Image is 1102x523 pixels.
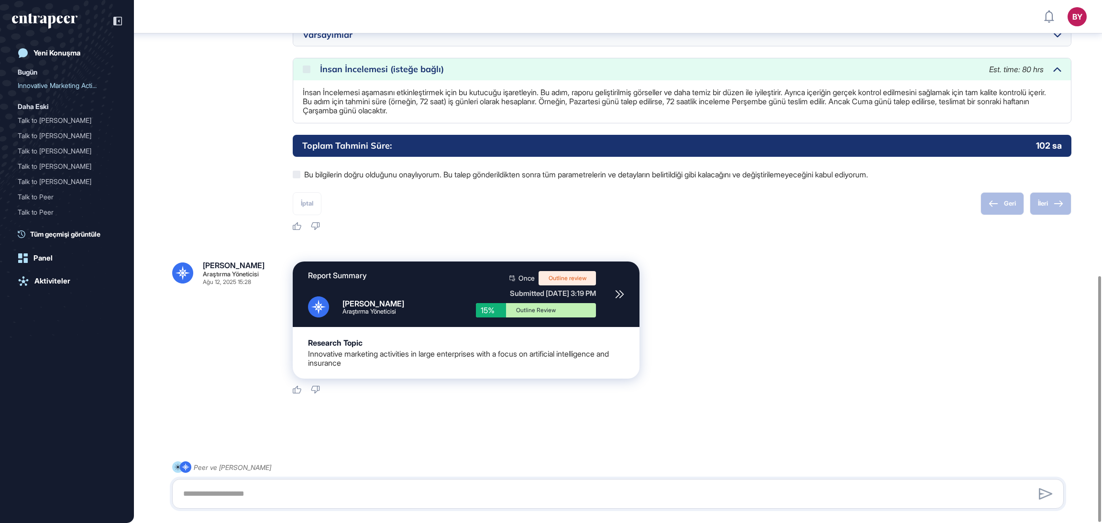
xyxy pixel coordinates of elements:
div: Talk to [PERSON_NAME] [18,143,109,159]
div: Talk to [PERSON_NAME] [18,159,109,174]
div: Research Topic [308,338,363,348]
div: Talk to Peer [18,205,109,220]
div: Innovative Marketing Activities Using AI in Global Corporations and Insurance Industry [18,78,116,93]
div: Outline review [539,271,596,285]
a: Yeni Konuşma [12,44,122,63]
span: Tüm geçmişi görüntüle [30,229,100,239]
div: Talk to Reese [18,174,116,189]
div: Talk to [PERSON_NAME] [18,174,109,189]
div: Report Summary [308,271,367,280]
p: İnsan İncelemesi aşamasını etkinleştirmek için bu kutucuğu işaretleyin. Bu adım, raporu geliştiri... [303,88,1061,115]
div: Araştırma Yöneticisi [342,308,404,315]
div: Varsayımlar [303,31,1044,39]
div: Talk to Reese [18,159,116,174]
div: 15% [476,303,506,317]
div: Talk to Peer [18,189,109,205]
div: Innovative marketing activities in large enterprises with a focus on artificial intelligence and ... [308,349,624,368]
div: [PERSON_NAME] [203,261,264,269]
div: Outline Review [483,307,589,313]
a: Panel [12,249,122,268]
div: Talk to [PERSON_NAME] [18,113,109,128]
div: entrapeer-logo [12,13,77,29]
div: Bugün [18,66,37,78]
p: 102 sa [1036,140,1062,152]
div: İnsan İncelemesi (isteğe bağlı) [320,65,980,74]
a: Tüm geçmişi görüntüle [18,229,122,239]
div: Aktiviteler [34,277,70,285]
div: Panel [33,254,53,262]
span: Once [518,275,535,282]
div: Innovative Marketing Acti... [18,78,109,93]
span: Est. time: 80 hrs [989,65,1044,74]
div: Submitted [DATE] 3:19 PM [476,289,596,298]
div: Talk to Reese [18,113,116,128]
div: Araştırma Yöneticisi [203,271,259,277]
div: Impact of Predictive Anal... [18,220,109,235]
div: Talk to Peer [18,205,116,220]
div: Talk to Peer [18,189,116,205]
div: Talk to [PERSON_NAME] [18,128,109,143]
div: Daha Eski [18,101,49,112]
h6: Toplam Tahmini Süre: [302,140,392,152]
button: BY [1068,7,1087,26]
a: Aktiviteler [12,272,122,291]
div: [PERSON_NAME] [342,299,404,308]
label: Bu bilgilerin doğru olduğunu onaylıyorum. Bu talep gönderildikten sonra tüm parametrelerin ve det... [293,168,1071,181]
div: Talk to Reese [18,128,116,143]
div: Yeni Konuşma [33,49,80,57]
div: Talk to Tracy [18,143,116,159]
div: Ağu 12, 2025 15:28 [203,279,251,285]
div: Impact of Predictive Analytics on Healthcare Insurance Transformation [18,220,116,235]
div: Peer ve [PERSON_NAME] [194,461,271,473]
